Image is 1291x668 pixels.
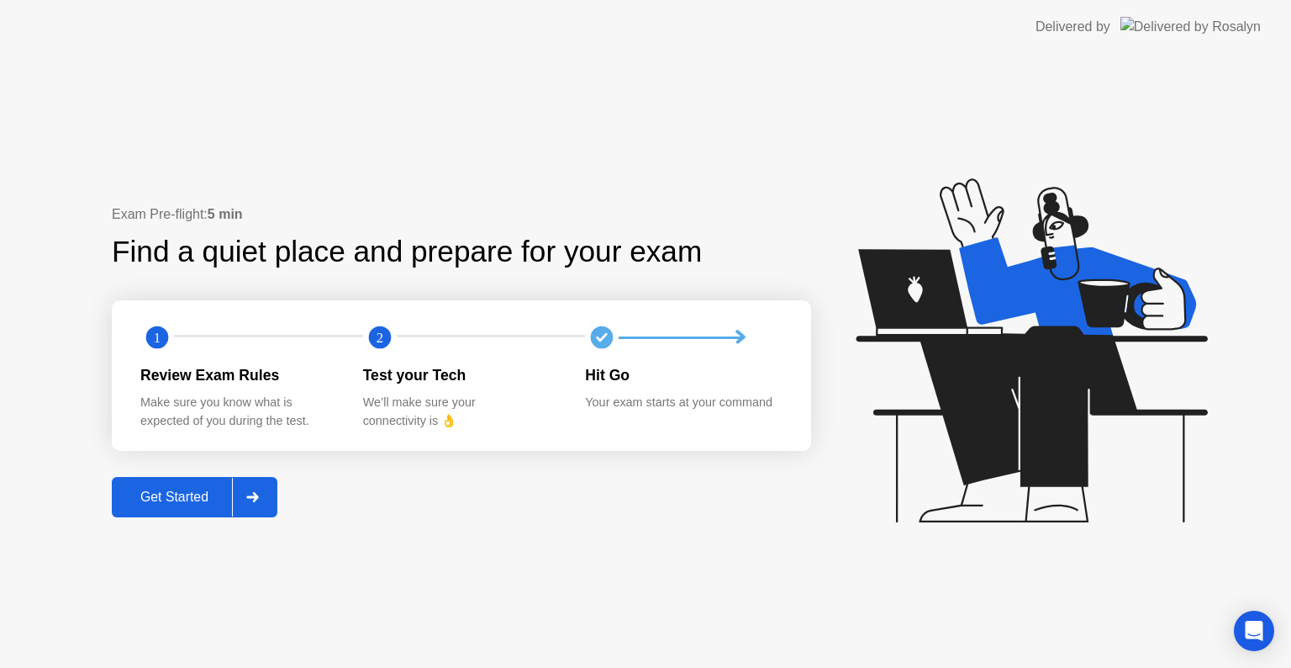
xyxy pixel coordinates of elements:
[377,330,383,346] text: 2
[112,230,704,274] div: Find a quiet place and prepare for your exam
[112,204,811,225] div: Exam Pre-flight:
[363,394,559,430] div: We’ll make sure your connectivity is 👌
[585,364,781,386] div: Hit Go
[363,364,559,386] div: Test your Tech
[140,364,336,386] div: Review Exam Rules
[1120,17,1261,36] img: Delivered by Rosalyn
[112,477,277,517] button: Get Started
[1035,17,1110,37] div: Delivered by
[1234,611,1274,651] div: Open Intercom Messenger
[208,207,243,221] b: 5 min
[585,394,781,412] div: Your exam starts at your command
[117,490,232,505] div: Get Started
[140,394,336,430] div: Make sure you know what is expected of you during the test.
[154,330,161,346] text: 1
